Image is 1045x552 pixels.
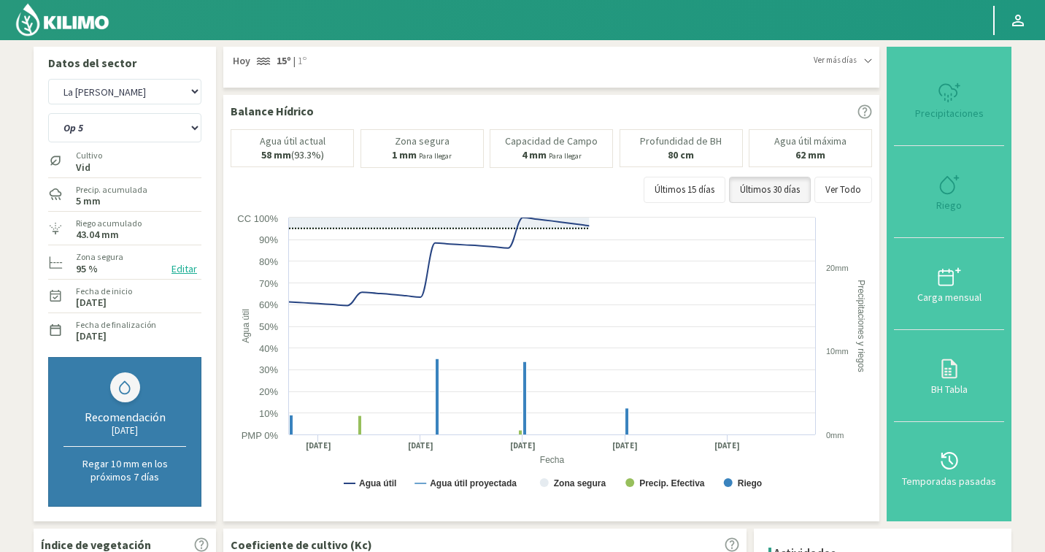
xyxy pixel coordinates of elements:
text: [DATE] [408,440,433,451]
span: 1º [296,54,306,69]
p: Datos del sector [48,54,201,72]
div: Recomendación [63,410,186,424]
button: BH Tabla [894,330,1004,422]
label: Cultivo [76,149,102,162]
label: 95 % [76,264,98,274]
text: Agua útil proyectada [430,478,517,488]
b: 4 mm [522,148,547,161]
text: Precip. Efectiva [639,478,705,488]
text: Agua útil [241,309,251,343]
text: 20mm [826,264,849,272]
p: Zona segura [395,136,450,147]
text: [DATE] [306,440,331,451]
label: Fecha de finalización [76,318,156,331]
text: CC 100% [237,213,278,224]
p: Agua útil máxima [774,136,847,147]
text: 70% [259,278,278,289]
span: Ver más días [814,54,857,66]
b: 62 mm [795,148,825,161]
div: Carga mensual [898,292,1000,302]
label: 43.04 mm [76,230,119,239]
text: Zona segura [554,478,606,488]
span: | [293,54,296,69]
div: Temporadas pasadas [898,476,1000,486]
button: Ver Todo [814,177,872,203]
small: Para llegar [419,151,452,161]
text: 60% [259,299,278,310]
button: Riego [894,146,1004,238]
text: [DATE] [510,440,536,451]
label: Vid [76,163,102,172]
img: Kilimo [15,2,110,37]
div: [DATE] [63,424,186,437]
label: Precip. acumulada [76,183,147,196]
p: Balance Hídrico [231,102,314,120]
text: Precipitaciones y riegos [856,280,866,372]
text: [DATE] [714,440,740,451]
text: PMP 0% [242,430,279,441]
text: 0mm [826,431,844,440]
text: 40% [259,343,278,354]
button: Temporadas pasadas [894,422,1004,514]
div: Precipitaciones [898,108,1000,118]
b: 58 mm [261,148,291,161]
div: BH Tabla [898,384,1000,394]
label: Fecha de inicio [76,285,132,298]
text: 10% [259,408,278,419]
small: Para llegar [549,151,582,161]
button: Editar [167,261,201,277]
text: 20% [259,386,278,397]
b: 1 mm [392,148,417,161]
span: Hoy [231,54,250,69]
strong: 15º [277,54,291,67]
button: Últimos 30 días [729,177,811,203]
b: 80 cm [668,148,694,161]
label: Zona segura [76,250,123,264]
div: Riego [898,200,1000,210]
p: (93.3%) [261,150,324,161]
text: 80% [259,256,278,267]
p: Regar 10 mm en los próximos 7 días [63,457,186,483]
button: Últimos 15 días [644,177,725,203]
text: 90% [259,234,278,245]
text: Fecha [540,455,565,465]
p: Capacidad de Campo [505,136,598,147]
text: Agua útil [359,478,396,488]
text: 50% [259,321,278,332]
p: Agua útil actual [260,136,325,147]
label: 5 mm [76,196,101,206]
label: [DATE] [76,298,107,307]
button: Precipitaciones [894,54,1004,146]
label: [DATE] [76,331,107,341]
text: 30% [259,364,278,375]
p: Profundidad de BH [640,136,722,147]
text: [DATE] [612,440,638,451]
text: Riego [738,478,762,488]
text: 10mm [826,347,849,356]
label: Riego acumulado [76,217,142,230]
button: Carga mensual [894,238,1004,330]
